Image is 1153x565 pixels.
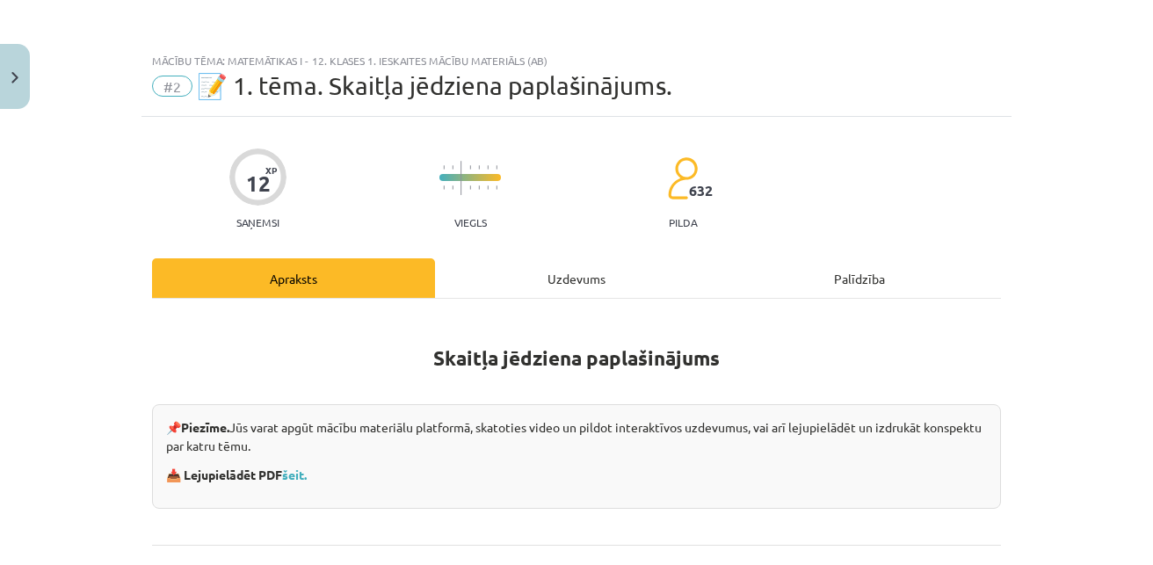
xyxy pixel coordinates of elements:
img: icon-short-line-57e1e144782c952c97e751825c79c345078a6d821885a25fce030b3d8c18986b.svg [478,165,480,170]
strong: Skaitļa jēdziena paplašinājums [433,345,720,371]
img: icon-short-line-57e1e144782c952c97e751825c79c345078a6d821885a25fce030b3d8c18986b.svg [478,185,480,190]
p: 📌 Jūs varat apgūt mācību materiālu platformā, skatoties video un pildot interaktīvos uzdevumus, v... [166,418,987,455]
p: Saņemsi [229,216,286,228]
strong: Piezīme. [181,419,229,435]
p: pilda [669,216,697,228]
img: icon-short-line-57e1e144782c952c97e751825c79c345078a6d821885a25fce030b3d8c18986b.svg [496,185,497,190]
strong: 📥 Lejupielādēt PDF [166,467,309,482]
img: icon-short-line-57e1e144782c952c97e751825c79c345078a6d821885a25fce030b3d8c18986b.svg [452,185,453,190]
div: Uzdevums [435,258,718,298]
div: Palīdzība [718,258,1001,298]
span: 632 [689,183,713,199]
p: Viegls [454,216,487,228]
img: icon-short-line-57e1e144782c952c97e751825c79c345078a6d821885a25fce030b3d8c18986b.svg [443,165,445,170]
span: 📝 1. tēma. Skaitļa jēdziena paplašinājums. [197,71,672,100]
img: icon-short-line-57e1e144782c952c97e751825c79c345078a6d821885a25fce030b3d8c18986b.svg [443,185,445,190]
img: icon-close-lesson-0947bae3869378f0d4975bcd49f059093ad1ed9edebbc8119c70593378902aed.svg [11,72,18,83]
div: Mācību tēma: Matemātikas i - 12. klases 1. ieskaites mācību materiāls (ab) [152,54,1001,67]
img: icon-short-line-57e1e144782c952c97e751825c79c345078a6d821885a25fce030b3d8c18986b.svg [487,185,489,190]
span: XP [265,165,277,175]
img: icon-short-line-57e1e144782c952c97e751825c79c345078a6d821885a25fce030b3d8c18986b.svg [496,165,497,170]
img: icon-long-line-d9ea69661e0d244f92f715978eff75569469978d946b2353a9bb055b3ed8787d.svg [460,161,462,195]
div: Apraksts [152,258,435,298]
img: students-c634bb4e5e11cddfef0936a35e636f08e4e9abd3cc4e673bd6f9a4125e45ecb1.svg [667,156,698,200]
a: šeit. [282,467,307,482]
img: icon-short-line-57e1e144782c952c97e751825c79c345078a6d821885a25fce030b3d8c18986b.svg [452,165,453,170]
span: #2 [152,76,192,97]
img: icon-short-line-57e1e144782c952c97e751825c79c345078a6d821885a25fce030b3d8c18986b.svg [487,165,489,170]
div: 12 [246,171,271,196]
img: icon-short-line-57e1e144782c952c97e751825c79c345078a6d821885a25fce030b3d8c18986b.svg [469,165,471,170]
img: icon-short-line-57e1e144782c952c97e751825c79c345078a6d821885a25fce030b3d8c18986b.svg [469,185,471,190]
